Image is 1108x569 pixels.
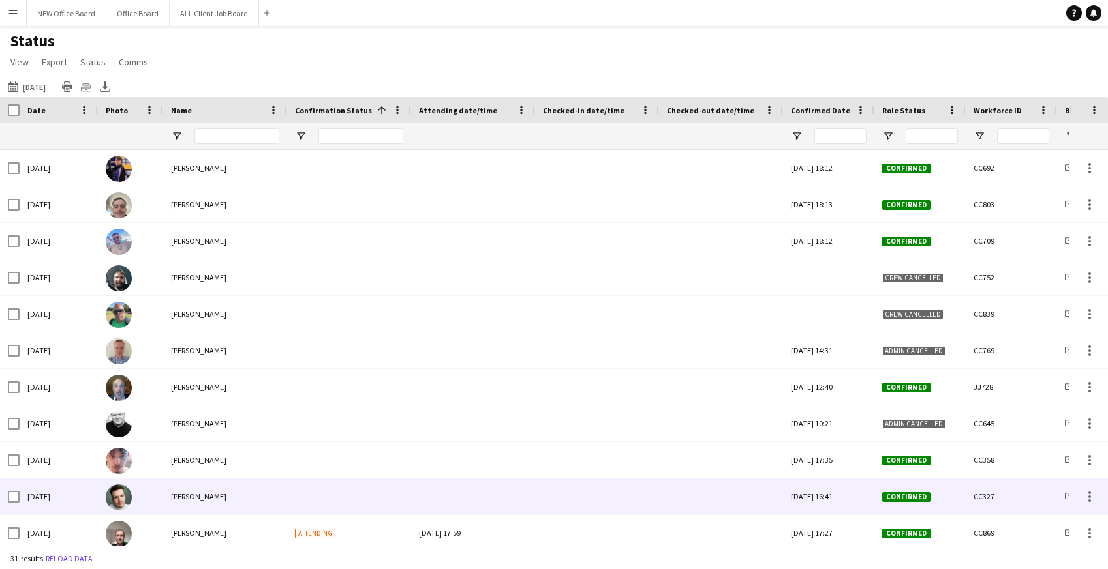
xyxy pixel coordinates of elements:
img: Armandas Spokas [106,484,132,510]
div: CC839 [966,296,1057,332]
span: Crew cancelled [882,310,944,319]
span: [PERSON_NAME] [171,455,226,465]
div: [DATE] 17:35 [783,442,874,478]
div: CC752 [966,259,1057,295]
a: Status [75,53,111,70]
img: Mike Brooks [106,411,132,437]
span: Board [1065,106,1088,115]
span: Confirmed [882,492,931,502]
button: Open Filter Menu [791,130,803,142]
button: Office Board [106,1,170,26]
div: CC869 [966,515,1057,551]
span: Name [171,106,192,115]
div: CC803 [966,186,1057,222]
app-action-btn: Export XLSX [97,79,113,95]
span: Admin cancelled [882,419,946,429]
button: Open Filter Menu [295,130,307,142]
input: Role Status Filter Input [906,128,958,144]
button: Open Filter Menu [171,130,183,142]
span: [PERSON_NAME] [171,272,226,282]
input: Name Filter Input [194,128,279,144]
div: [DATE] [20,223,98,259]
div: [DATE] 18:12 [783,223,874,259]
button: NEW Office Board [27,1,106,26]
div: [DATE] [20,478,98,514]
div: [DATE] [20,405,98,441]
div: [DATE] 16:41 [783,478,874,514]
span: Checked-in date/time [543,106,624,115]
span: Confirmed [882,529,931,538]
span: [PERSON_NAME] [171,491,226,501]
div: CC645 [966,405,1057,441]
div: CC769 [966,332,1057,368]
span: Role Status [882,106,925,115]
div: [DATE] [20,186,98,222]
img: Ethan Davis [106,448,132,474]
span: Status [80,56,106,68]
app-action-btn: Print [59,79,75,95]
button: Reload data [43,551,95,566]
span: Crew cancelled [882,273,944,283]
span: Confirmed [882,164,931,173]
div: CC358 [966,442,1057,478]
button: Open Filter Menu [882,130,894,142]
span: Attending [295,529,335,538]
div: [DATE] [20,515,98,551]
div: CC709 [966,223,1057,259]
div: CC692 [966,150,1057,186]
img: Manesh Maisuria [106,302,132,328]
div: [DATE] 18:12 [783,150,874,186]
div: [DATE] [20,150,98,186]
span: [PERSON_NAME] [171,528,226,538]
div: [DATE] [20,442,98,478]
span: Export [42,56,67,68]
img: Michael Davis [106,375,132,401]
input: Confirmation Status Filter Input [318,128,403,144]
img: Ciaran Carey [106,192,132,218]
img: Aaron James [106,521,132,547]
span: Checked-out date/time [667,106,754,115]
span: Workforce ID [974,106,1022,115]
button: Open Filter Menu [1065,130,1077,142]
div: [DATE] [20,259,98,295]
button: ALL Client Job Board [170,1,259,26]
img: Desiree Ramsey [106,156,132,182]
img: Marc Berwick [106,338,132,364]
div: JJ728 [966,369,1057,405]
span: [PERSON_NAME] [171,199,226,209]
span: [PERSON_NAME] [171,345,226,355]
div: CC327 [966,478,1057,514]
button: [DATE] [5,79,48,95]
div: [DATE] 14:31 [783,332,874,368]
span: Admin cancelled [882,346,946,356]
span: Confirmed Date [791,106,850,115]
a: Comms [114,53,153,70]
div: [DATE] 17:59 [419,515,527,551]
div: [DATE] 12:40 [783,369,874,405]
span: Comms [119,56,148,68]
span: [PERSON_NAME] [171,236,226,246]
span: [PERSON_NAME] [171,418,226,428]
div: [DATE] 10:21 [783,405,874,441]
span: [PERSON_NAME] [171,163,226,173]
div: [DATE] 18:13 [783,186,874,222]
input: Confirmed Date Filter Input [814,128,867,144]
div: [DATE] 17:27 [783,515,874,551]
a: Export [37,53,72,70]
span: Confirmed [882,237,931,246]
span: Attending date/time [419,106,497,115]
div: [DATE] [20,332,98,368]
span: Confirmed [882,456,931,465]
app-action-btn: Crew files as ZIP [78,79,94,95]
span: View [10,56,29,68]
button: Open Filter Menu [974,130,985,142]
span: Confirmed [882,383,931,392]
a: View [5,53,34,70]
div: [DATE] [20,369,98,405]
span: Date [27,106,46,115]
span: Confirmed [882,200,931,210]
input: Workforce ID Filter Input [997,128,1049,144]
img: Ashley Roberts [106,229,132,255]
span: [PERSON_NAME] [171,309,226,319]
span: Confirmation Status [295,106,372,115]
